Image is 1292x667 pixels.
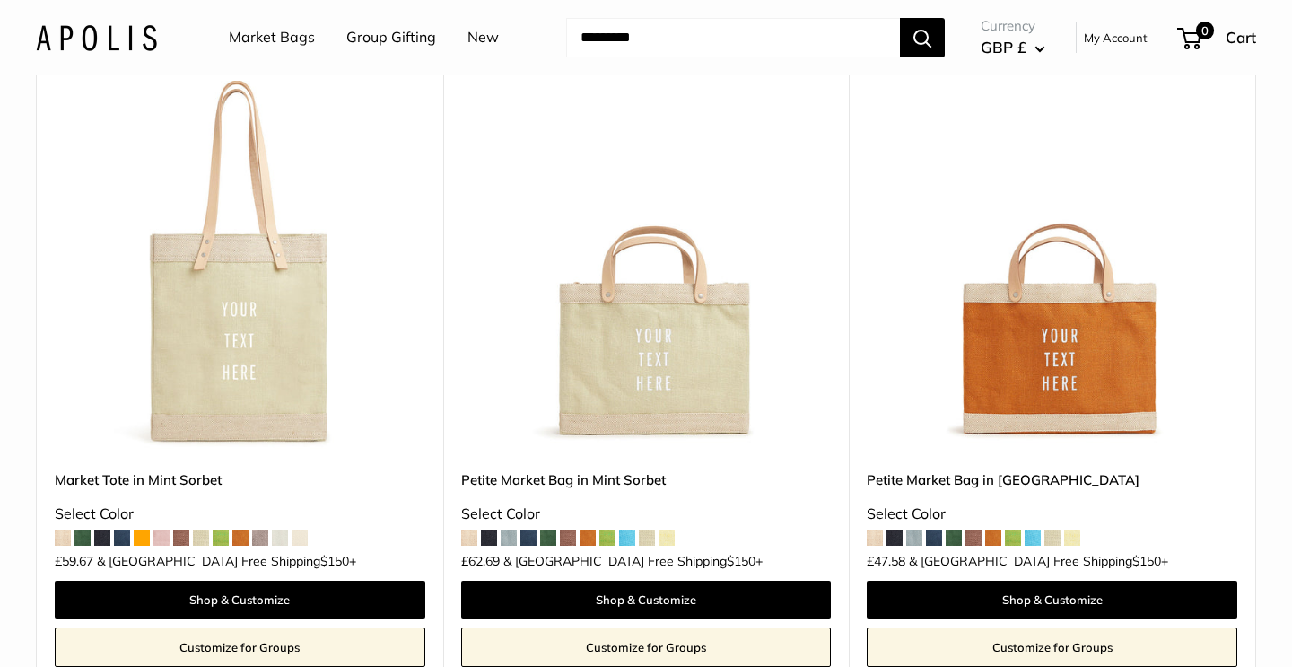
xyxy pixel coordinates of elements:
span: £47.58 [867,555,905,567]
a: 0 Cart [1179,23,1256,52]
span: & [GEOGRAPHIC_DATA] Free Shipping + [909,555,1168,567]
a: Shop & Customize [461,581,832,619]
div: Select Color [55,501,425,528]
img: Apolis [36,24,157,50]
button: GBP £ [981,33,1045,62]
a: Market Bags [229,24,315,51]
span: 0 [1196,22,1214,39]
span: £59.67 [55,555,93,567]
a: Shop & Customize [55,581,425,619]
img: Petite Market Bag in Cognac [867,81,1237,452]
a: Market Tote in Mint SorbetMarket Tote in Mint Sorbet [55,81,425,452]
a: New [467,24,499,51]
span: Cart [1226,28,1256,47]
div: Select Color [867,501,1237,528]
a: My Account [1084,27,1148,48]
a: Market Tote in Mint Sorbet [55,470,425,490]
img: Petite Market Bag in Mint Sorbet [461,81,832,452]
div: Select Color [461,501,832,528]
a: Customize for Groups [461,628,832,667]
span: $150 [1132,553,1161,569]
a: Group Gifting [346,24,436,51]
span: Currency [981,13,1045,39]
a: Shop & Customize [867,581,1237,619]
a: Customize for Groups [55,628,425,667]
span: GBP £ [981,38,1026,57]
a: Petite Market Bag in Mint Sorbet [461,470,832,490]
a: Petite Market Bag in [GEOGRAPHIC_DATA] [867,470,1237,490]
a: Petite Market Bag in CognacPetite Market Bag in Cognac [867,81,1237,452]
img: Market Tote in Mint Sorbet [55,81,425,452]
span: & [GEOGRAPHIC_DATA] Free Shipping + [97,555,356,567]
button: Search [900,18,945,57]
span: $150 [727,553,755,569]
a: Petite Market Bag in Mint SorbetPetite Market Bag in Mint Sorbet [461,81,832,452]
input: Search... [566,18,900,57]
span: £62.69 [461,555,500,567]
span: $150 [320,553,349,569]
a: Customize for Groups [867,628,1237,667]
span: & [GEOGRAPHIC_DATA] Free Shipping + [503,555,763,567]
